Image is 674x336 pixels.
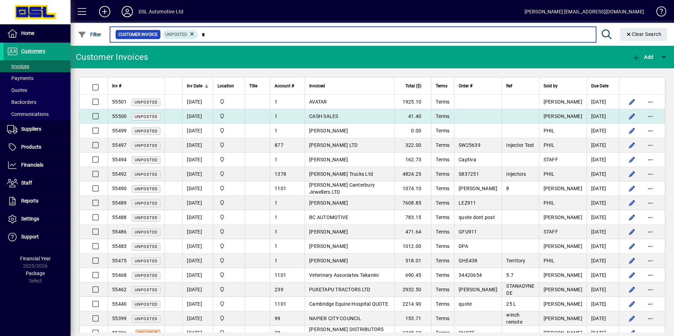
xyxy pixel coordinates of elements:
[78,32,102,37] span: Filter
[217,257,240,265] span: Central
[436,186,449,191] span: Terms
[394,167,431,181] td: 4824.25
[182,181,213,196] td: [DATE]
[217,98,240,106] span: Central
[436,330,449,336] span: Terms
[645,284,656,295] button: More options
[182,282,213,297] td: [DATE]
[135,317,158,321] span: Unposted
[645,197,656,209] button: More options
[217,242,240,250] span: Central
[394,225,431,239] td: 471.64
[309,142,357,148] span: [PERSON_NAME] LTD
[182,95,213,109] td: [DATE]
[4,84,71,96] a: Quotes
[182,297,213,311] td: [DATE]
[309,82,325,90] span: Invoiced
[4,60,71,72] a: Invoices
[587,210,619,225] td: [DATE]
[394,268,431,282] td: 690.45
[506,171,526,177] span: Injectors
[544,301,582,307] span: [PERSON_NAME]
[626,183,638,194] button: Edit
[626,139,638,151] button: Edit
[626,255,638,266] button: Edit
[626,284,638,295] button: Edit
[626,226,638,237] button: Edit
[630,51,655,63] button: Add
[436,99,449,105] span: Terms
[309,229,348,235] span: [PERSON_NAME]
[21,48,45,54] span: Customers
[587,95,619,109] td: [DATE]
[187,82,202,90] span: Inv Date
[436,229,449,235] span: Terms
[620,28,667,41] button: Clear
[182,268,213,282] td: [DATE]
[139,6,183,17] div: DSL Automotive Ltd
[309,316,361,321] span: NAPIER CITY COUNCIL
[309,82,390,90] div: Invoiced
[309,200,348,206] span: [PERSON_NAME]
[544,99,582,105] span: [PERSON_NAME]
[217,170,240,178] span: Central
[626,197,638,209] button: Edit
[112,316,127,321] span: 55399
[135,201,158,206] span: Unposted
[309,258,348,263] span: [PERSON_NAME]
[459,82,497,90] div: Order #
[459,272,482,278] span: 34420654
[135,259,158,263] span: Unposted
[275,214,277,220] span: 1
[544,171,555,177] span: PHIL
[309,157,348,162] span: [PERSON_NAME]
[544,200,555,206] span: PHIL
[217,156,240,163] span: Central
[217,112,240,120] span: Central
[112,214,127,220] span: 55488
[76,51,148,63] div: Customer Invoices
[309,287,370,292] span: PUKETAPU TRACTORS LTD
[135,216,158,220] span: Unposted
[544,214,582,220] span: [PERSON_NAME]
[645,313,656,324] button: More options
[394,210,431,225] td: 783.15
[7,111,49,117] span: Communications
[394,254,431,268] td: 518.01
[436,287,449,292] span: Terms
[275,200,277,206] span: 1
[394,124,431,138] td: 0.00
[182,109,213,124] td: [DATE]
[21,144,41,150] span: Products
[587,239,619,254] td: [DATE]
[645,125,656,136] button: More options
[544,142,555,148] span: PHIL
[506,142,534,148] span: Injector Test
[591,82,615,90] div: Due Date
[217,271,240,279] span: Central
[587,181,619,196] td: [DATE]
[436,142,449,148] span: Terms
[4,210,71,228] a: Settings
[544,186,582,191] span: [PERSON_NAME]
[275,316,281,321] span: 99
[275,330,281,336] span: 28
[394,109,431,124] td: 41.40
[626,125,638,136] button: Edit
[112,171,127,177] span: 55492
[112,287,127,292] span: 55462
[394,239,431,254] td: 1012.00
[217,82,234,90] span: Location
[275,272,286,278] span: 1101
[112,243,127,249] span: 55483
[112,272,127,278] span: 55468
[275,243,277,249] span: 1
[112,82,121,90] span: Inv #
[587,254,619,268] td: [DATE]
[112,229,127,235] span: 55486
[4,156,71,174] a: Financials
[7,99,36,105] span: Backorders
[275,113,277,119] span: 1
[436,171,449,177] span: Terms
[217,199,240,207] span: Central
